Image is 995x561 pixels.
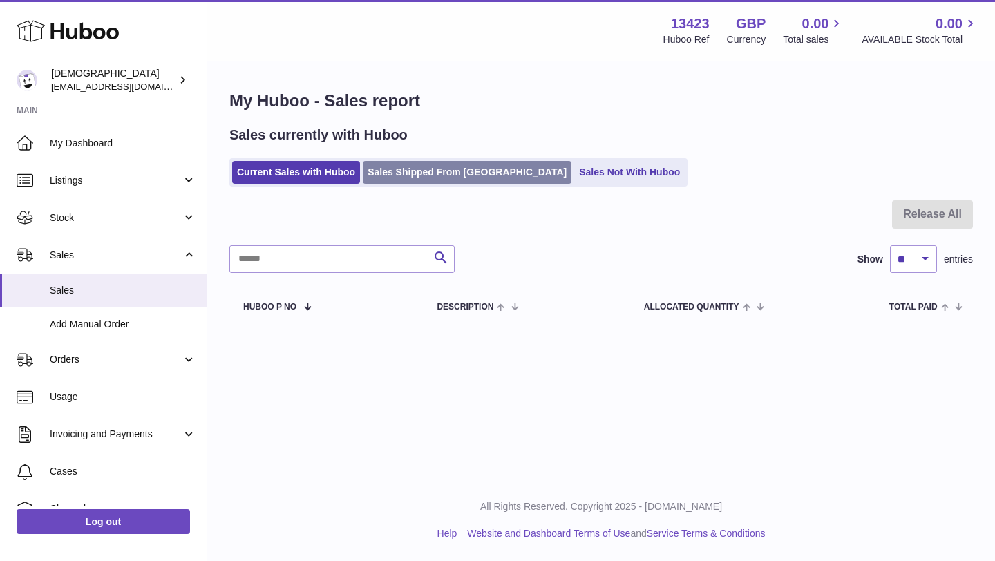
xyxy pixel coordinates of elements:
span: Invoicing and Payments [50,428,182,441]
span: Total paid [889,303,938,312]
h2: Sales currently with Huboo [229,126,408,144]
span: Listings [50,174,182,187]
img: olgazyuz@outlook.com [17,70,37,91]
a: Service Terms & Conditions [647,528,766,539]
span: Add Manual Order [50,318,196,331]
span: AVAILABLE Stock Total [862,33,978,46]
span: My Dashboard [50,137,196,150]
span: Orders [50,353,182,366]
span: Huboo P no [243,303,296,312]
strong: GBP [736,15,766,33]
strong: 13423 [671,15,710,33]
div: Huboo Ref [663,33,710,46]
div: [DEMOGRAPHIC_DATA] [51,67,176,93]
a: Current Sales with Huboo [232,161,360,184]
a: 0.00 AVAILABLE Stock Total [862,15,978,46]
span: Channels [50,502,196,515]
li: and [462,527,765,540]
span: 0.00 [802,15,829,33]
a: Help [437,528,457,539]
a: Sales Not With Huboo [574,161,685,184]
a: 0.00 Total sales [783,15,844,46]
a: Sales Shipped From [GEOGRAPHIC_DATA] [363,161,571,184]
span: entries [944,253,973,266]
span: Cases [50,465,196,478]
a: Website and Dashboard Terms of Use [467,528,630,539]
span: ALLOCATED Quantity [644,303,739,312]
div: Currency [727,33,766,46]
span: Description [437,303,493,312]
span: Sales [50,284,196,297]
span: Stock [50,211,182,225]
a: Log out [17,509,190,534]
h1: My Huboo - Sales report [229,90,973,112]
span: Total sales [783,33,844,46]
span: 0.00 [936,15,963,33]
span: Sales [50,249,182,262]
span: Usage [50,390,196,403]
span: [EMAIL_ADDRESS][DOMAIN_NAME] [51,81,203,92]
p: All Rights Reserved. Copyright 2025 - [DOMAIN_NAME] [218,500,984,513]
label: Show [857,253,883,266]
